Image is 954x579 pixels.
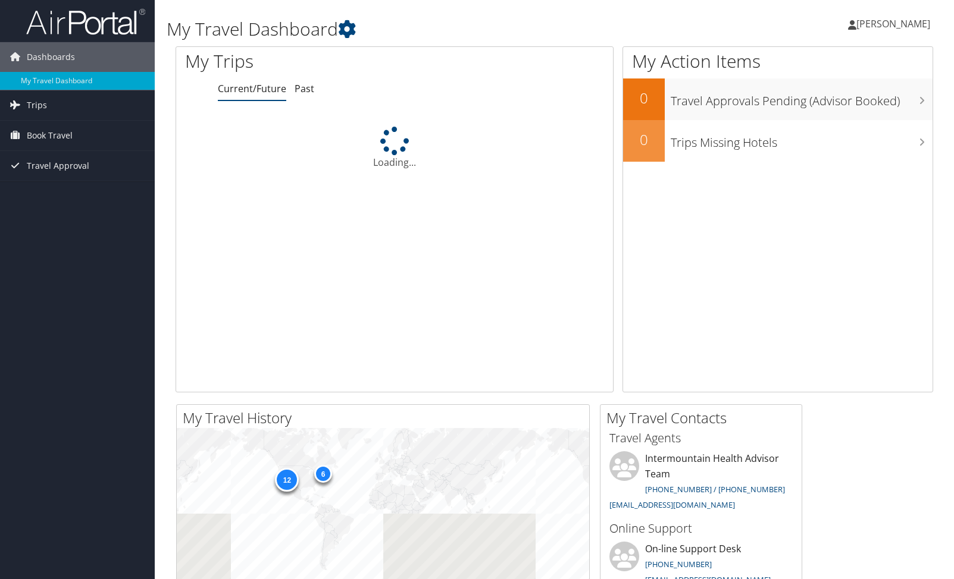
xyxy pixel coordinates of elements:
[671,128,933,151] h3: Trips Missing Hotels
[275,468,299,492] div: 12
[623,130,665,150] h2: 0
[645,559,712,569] a: [PHONE_NUMBER]
[26,8,145,36] img: airportal-logo.png
[645,484,785,495] a: [PHONE_NUMBER] / [PHONE_NUMBER]
[609,499,735,510] a: [EMAIL_ADDRESS][DOMAIN_NAME]
[671,87,933,109] h3: Travel Approvals Pending (Advisor Booked)
[183,408,589,428] h2: My Travel History
[167,17,684,42] h1: My Travel Dashboard
[314,465,332,483] div: 6
[176,127,613,169] div: Loading...
[27,42,75,72] span: Dashboards
[848,6,942,42] a: [PERSON_NAME]
[609,430,793,446] h3: Travel Agents
[185,49,422,74] h1: My Trips
[623,120,933,162] a: 0Trips Missing Hotels
[623,49,933,74] h1: My Action Items
[623,88,665,108] h2: 0
[27,90,47,120] span: Trips
[295,82,314,95] a: Past
[606,408,802,428] h2: My Travel Contacts
[856,17,930,30] span: [PERSON_NAME]
[623,78,933,120] a: 0Travel Approvals Pending (Advisor Booked)
[603,451,799,515] li: Intermountain Health Advisor Team
[27,121,73,150] span: Book Travel
[27,151,89,181] span: Travel Approval
[218,82,286,95] a: Current/Future
[609,520,793,537] h3: Online Support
